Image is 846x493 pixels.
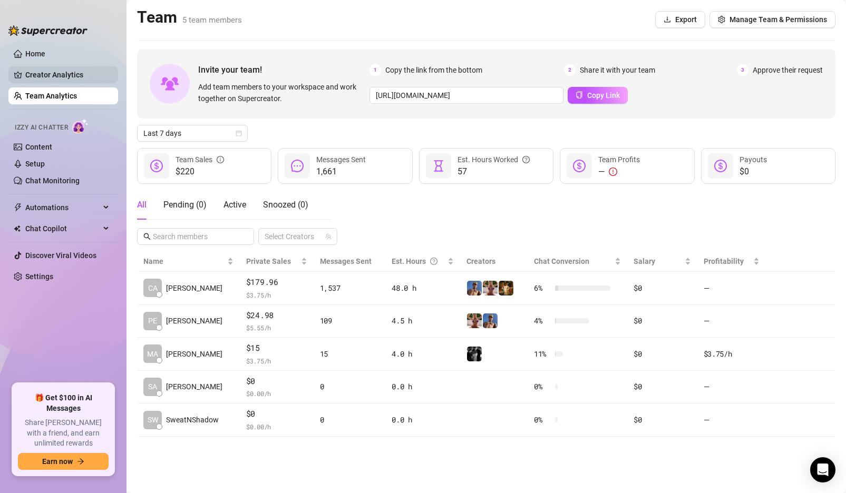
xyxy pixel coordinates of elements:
[753,64,823,76] span: Approve their request
[810,457,835,482] div: Open Intercom Messenger
[598,155,640,164] span: Team Profits
[655,11,705,28] button: Export
[25,92,77,100] a: Team Analytics
[697,371,766,404] td: —
[72,119,89,134] img: AI Chatter
[704,257,744,265] span: Profitability
[150,160,163,172] span: dollar-circle
[148,315,157,327] span: PE
[534,381,551,392] span: 0 %
[320,381,380,392] div: 0
[246,290,307,300] span: $ 3.75 /h
[704,348,760,360] div: $3.75 /h
[246,356,307,366] span: $ 3.75 /h
[534,348,551,360] span: 11 %
[634,315,691,327] div: $0
[198,63,369,76] span: Invite your team!
[246,276,307,289] span: $179.96
[697,403,766,437] td: —
[291,160,304,172] span: message
[392,381,454,392] div: 0.0 h
[246,421,307,432] span: $ 0.00 /h
[534,315,551,327] span: 4 %
[198,81,365,104] span: Add team members to your workspace and work together on Supercreator.
[460,251,528,272] th: Creators
[25,251,96,260] a: Discover Viral Videos
[14,203,22,212] span: thunderbolt
[325,233,332,240] span: team
[25,199,100,216] span: Automations
[25,50,45,58] a: Home
[137,251,240,272] th: Name
[153,231,239,242] input: Search members
[137,199,147,211] div: All
[25,143,52,151] a: Content
[316,165,366,178] span: 1,661
[709,11,835,28] button: Manage Team & Permissions
[143,255,225,267] span: Name
[458,165,530,178] span: 57
[223,200,246,210] span: Active
[737,64,748,76] span: 3
[8,25,87,36] img: logo-BBDzfeDw.svg
[634,282,691,294] div: $0
[143,233,151,240] span: search
[483,281,498,295] img: Destiny
[580,64,655,76] span: Share it with your team
[392,315,454,327] div: 4.5 h
[634,257,655,265] span: Salary
[246,342,307,354] span: $15
[18,393,109,413] span: 🎁 Get $100 in AI Messages
[25,160,45,168] a: Setup
[166,381,222,392] span: [PERSON_NAME]
[609,167,617,176] span: exclamation-circle
[316,155,366,164] span: Messages Sent
[143,125,241,141] span: Last 7 days
[385,64,482,76] span: Copy the link from the bottom
[467,347,482,361] img: Marvin
[714,160,727,172] span: dollar-circle
[534,414,551,426] span: 0 %
[25,66,110,83] a: Creator Analytics
[18,453,109,470] button: Earn nowarrow-right
[564,64,576,76] span: 2
[392,255,445,267] div: Est. Hours
[664,16,671,23] span: download
[320,282,380,294] div: 1,537
[246,388,307,399] span: $ 0.00 /h
[392,414,454,426] div: 0.0 h
[392,282,454,294] div: 48.0 h
[467,313,482,328] img: Destiny
[697,305,766,338] td: —
[25,176,80,185] a: Chat Monitoring
[522,154,530,165] span: question-circle
[740,155,767,164] span: Payouts
[246,408,307,420] span: $0
[246,309,307,322] span: $24.98
[320,315,380,327] div: 109
[740,165,767,178] span: $0
[697,272,766,305] td: —
[320,348,380,360] div: 15
[148,381,157,392] span: SA
[573,160,586,172] span: dollar-circle
[137,7,242,27] h2: Team
[166,414,219,426] span: SweatNShadow
[42,457,73,466] span: Earn now
[77,458,84,465] span: arrow-right
[25,220,100,237] span: Chat Copilot
[430,255,437,267] span: question-circle
[392,348,454,360] div: 4.0 h
[534,282,551,294] span: 6 %
[147,348,158,360] span: MA
[634,381,691,392] div: $0
[148,282,158,294] span: CA
[458,154,530,165] div: Est. Hours Worked
[369,64,381,76] span: 1
[718,16,725,23] span: setting
[236,130,242,136] span: calendar
[182,15,242,25] span: 5 team members
[263,200,308,210] span: Snoozed ( 0 )
[176,165,224,178] span: $220
[148,414,158,426] span: SW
